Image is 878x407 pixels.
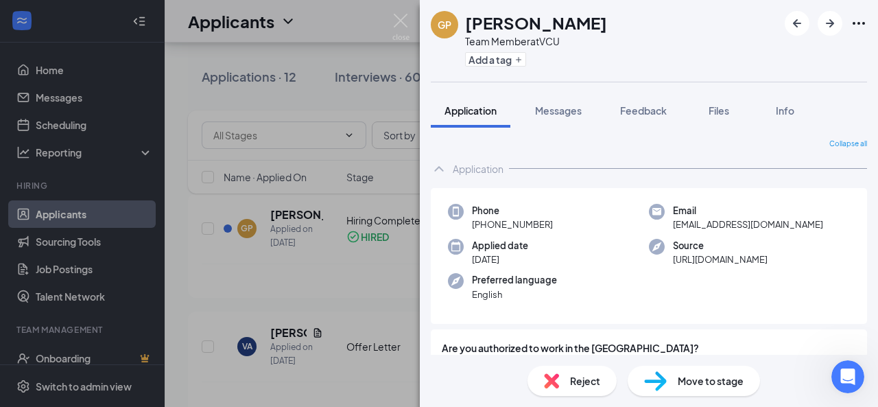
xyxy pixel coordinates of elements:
[465,52,526,67] button: PlusAdd a tag
[431,161,447,177] svg: ChevronUp
[673,218,823,231] span: [EMAIL_ADDRESS][DOMAIN_NAME]
[673,253,768,266] span: [URL][DOMAIN_NAME]
[570,373,600,388] span: Reject
[818,11,842,36] button: ArrowRight
[673,239,768,253] span: Source
[851,15,867,32] svg: Ellipses
[829,139,867,150] span: Collapse all
[472,273,557,287] span: Preferred language
[438,18,451,32] div: GP
[453,162,503,176] div: Application
[465,34,607,48] div: Team Member at VCU
[472,253,528,266] span: [DATE]
[789,15,805,32] svg: ArrowLeftNew
[442,340,856,356] span: Are you authorized to work in the [GEOGRAPHIC_DATA]?
[776,104,794,117] span: Info
[472,288,557,301] span: English
[709,104,729,117] span: Files
[472,218,553,231] span: [PHONE_NUMBER]
[514,56,523,64] svg: Plus
[535,104,582,117] span: Messages
[785,11,809,36] button: ArrowLeftNew
[472,204,553,218] span: Phone
[831,360,864,393] iframe: Intercom live chat
[472,239,528,253] span: Applied date
[465,11,607,34] h1: [PERSON_NAME]
[620,104,667,117] span: Feedback
[822,15,838,32] svg: ArrowRight
[444,104,497,117] span: Application
[673,204,823,218] span: Email
[678,373,744,388] span: Move to stage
